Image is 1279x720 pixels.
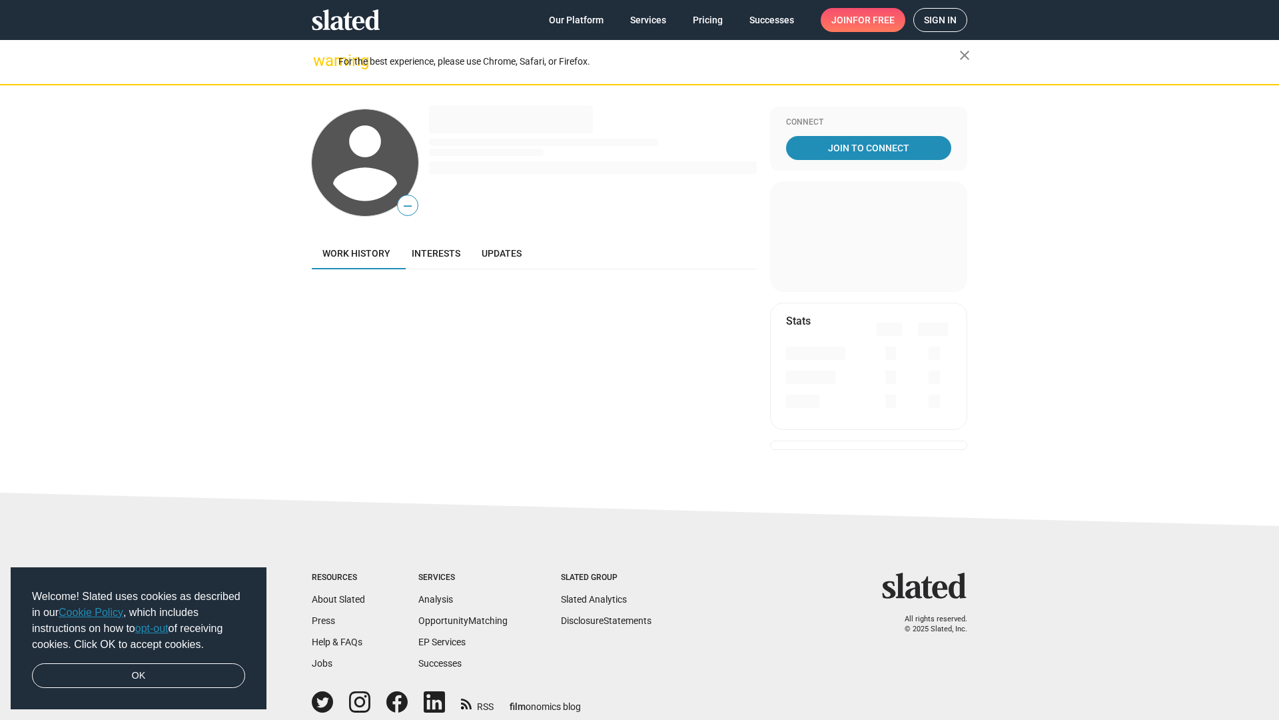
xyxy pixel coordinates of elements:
[786,314,811,328] mat-card-title: Stats
[482,248,522,259] span: Updates
[418,594,453,605] a: Analysis
[312,594,365,605] a: About Slated
[312,237,401,269] a: Work history
[549,8,604,32] span: Our Platform
[471,237,532,269] a: Updates
[630,8,666,32] span: Services
[821,8,905,32] a: Joinfor free
[538,8,614,32] a: Our Platform
[786,117,951,128] div: Connect
[561,594,627,605] a: Slated Analytics
[135,623,169,634] a: opt-out
[853,8,895,32] span: for free
[891,615,967,634] p: All rights reserved. © 2025 Slated, Inc.
[412,248,460,259] span: Interests
[312,573,365,583] div: Resources
[461,693,494,713] a: RSS
[739,8,805,32] a: Successes
[418,658,462,669] a: Successes
[322,248,390,259] span: Work history
[786,136,951,160] a: Join To Connect
[789,136,949,160] span: Join To Connect
[59,607,123,618] a: Cookie Policy
[561,573,651,583] div: Slated Group
[831,8,895,32] span: Join
[693,8,723,32] span: Pricing
[312,658,332,669] a: Jobs
[957,47,973,63] mat-icon: close
[312,637,362,647] a: Help & FAQs
[418,573,508,583] div: Services
[924,9,957,31] span: Sign in
[682,8,733,32] a: Pricing
[913,8,967,32] a: Sign in
[418,637,466,647] a: EP Services
[510,701,526,712] span: film
[620,8,677,32] a: Services
[418,615,508,626] a: OpportunityMatching
[561,615,651,626] a: DisclosureStatements
[312,615,335,626] a: Press
[398,197,418,215] span: —
[32,663,245,689] a: dismiss cookie message
[749,8,794,32] span: Successes
[338,53,959,71] div: For the best experience, please use Chrome, Safari, or Firefox.
[313,53,329,69] mat-icon: warning
[510,690,581,713] a: filmonomics blog
[11,567,266,710] div: cookieconsent
[401,237,471,269] a: Interests
[32,589,245,653] span: Welcome! Slated uses cookies as described in our , which includes instructions on how to of recei...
